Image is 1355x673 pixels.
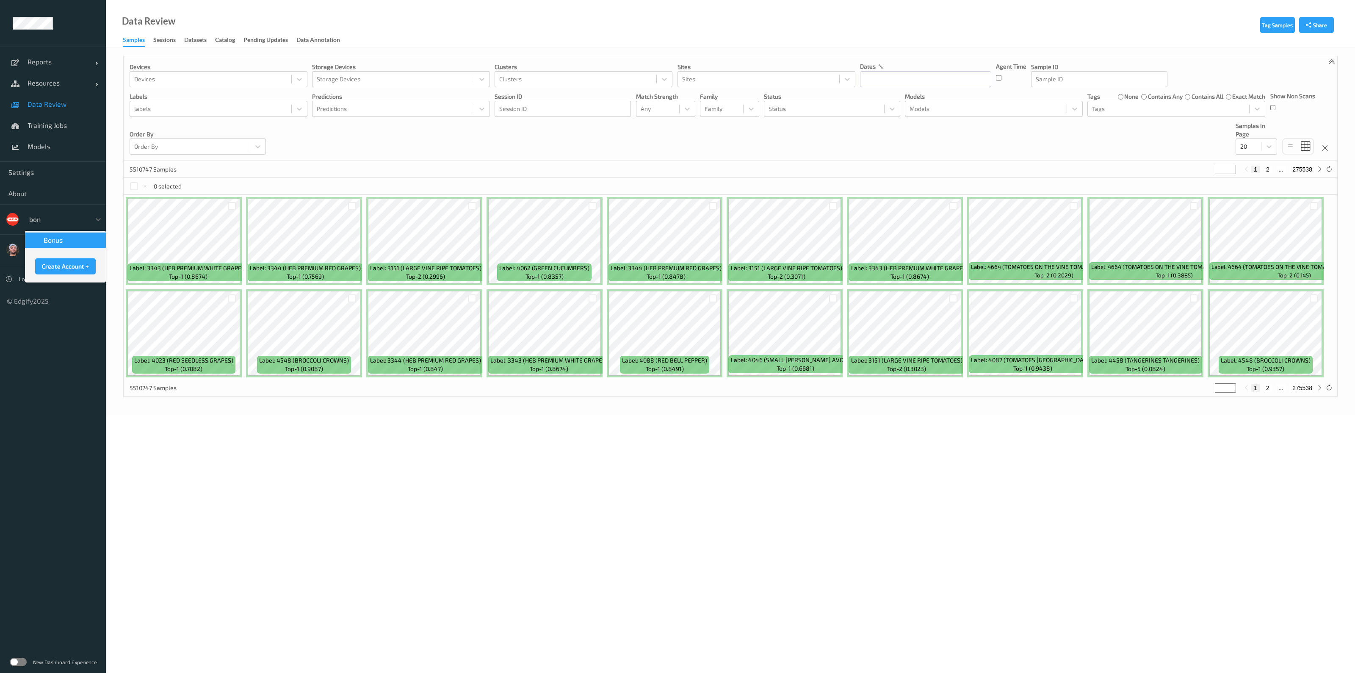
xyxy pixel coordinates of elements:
button: 1 [1251,384,1260,392]
span: top-1 (0.8491) [646,365,684,373]
label: exact match [1232,92,1265,101]
label: none [1124,92,1139,101]
span: Label: 3343 (HEB PREMIUM WHITE GRAPES) [130,264,247,272]
p: 5510747 Samples [130,165,193,174]
span: top-1 (0.8674) [530,365,568,373]
a: Catalog [215,34,243,46]
p: 5510747 Samples [130,384,193,392]
p: Predictions [312,92,490,101]
a: Pending Updates [243,34,296,46]
span: Label: 3151 (LARGE VINE RIPE TOMATOES) [731,264,842,272]
button: 275538 [1290,166,1315,173]
span: Label: 4088 (RED BELL PEPPER) [622,356,707,365]
button: Share [1299,17,1334,33]
p: Tags [1087,92,1100,101]
label: contains all [1192,92,1223,101]
span: Label: 4046 (SMALL [PERSON_NAME] AVOCADO) [731,356,860,364]
span: Label: 4664 (TOMATOES ON THE VINE TOMATOES ON THE VINE) [1091,263,1257,271]
a: Sessions [153,34,184,46]
button: Tag Samples [1260,17,1295,33]
p: Models [905,92,1083,101]
span: Label: 4023 (RED SEEDLESS GRAPES) [134,356,233,365]
label: contains any [1148,92,1183,101]
div: Sessions [153,36,176,46]
button: ... [1276,166,1286,173]
span: top-1 (0.847) [408,365,443,373]
div: Catalog [215,36,235,46]
span: Label: 3344 (HEB PREMIUM RED GRAPES) [611,264,722,272]
span: top-1 (0.7569) [287,272,324,281]
button: 1 [1251,166,1260,173]
span: Label: 3344 (HEB PREMIUM RED GRAPES) [370,356,481,365]
span: top-2 (0.2996) [406,272,445,281]
p: Order By [130,130,266,138]
p: labels [130,92,307,101]
span: Label: 4548 (BROCCOLI CROWNS) [1221,356,1311,365]
button: 2 [1264,384,1272,392]
span: Label: 4087 (TOMATOES [GEOGRAPHIC_DATA]) [971,356,1094,364]
p: Agent Time [996,62,1026,71]
p: 0 selected [154,182,182,191]
span: top-1 (0.7082) [165,365,202,373]
p: Family [700,92,759,101]
span: top-2 (0.3071) [768,272,805,281]
div: Data Review [122,17,175,25]
span: top-1 (0.9438) [1013,364,1052,373]
span: Label: 4548 (BROCCOLI CROWNS) [259,356,349,365]
a: Data Annotation [296,34,348,46]
div: Samples [123,36,145,47]
button: 2 [1264,166,1272,173]
span: top-5 (0.0824) [1125,365,1165,373]
button: 275538 [1290,384,1315,392]
p: Session ID [495,92,631,101]
div: Datasets [184,36,207,46]
span: top-1 (0.8674) [890,272,929,281]
span: Label: 3151 (LARGE VINE RIPE TOMATOES) [370,264,481,272]
span: Label: 3344 (HEB PREMIUM RED GRAPES) [250,264,361,272]
span: Label: 4458 (TANGERINES TANGERINES) [1091,356,1200,365]
span: Label: 4062 (GREEN CUCUMBERS) [499,264,589,272]
span: Label: 3151 (LARGE VINE RIPE TOMATOES) [851,356,962,365]
span: top-1 (0.6681) [777,364,814,373]
span: top-2 (0.2029) [1034,271,1073,280]
p: Clusters [495,63,672,71]
span: Label: 3343 (HEB PREMIUM WHITE GRAPES) [851,264,968,272]
span: top-1 (0.9087) [285,365,323,373]
span: top-2 (0.145) [1278,271,1311,280]
span: top-1 (0.3885) [1156,271,1193,280]
a: Datasets [184,34,215,46]
p: Storage Devices [312,63,490,71]
span: top-1 (0.8478) [647,272,686,281]
span: Label: 3343 (HEB PREMIUM WHITE GRAPES) [490,356,608,365]
a: Samples [123,34,153,47]
p: Show Non Scans [1270,92,1315,100]
span: Label: 4664 (TOMATOES ON THE VINE TOMATOES ON THE VINE) [971,263,1137,271]
div: Pending Updates [243,36,288,46]
span: top-1 (0.9357) [1247,365,1284,373]
p: Sample ID [1031,63,1167,71]
p: Sites [677,63,855,71]
p: Match Strength [636,92,695,101]
p: Devices [130,63,307,71]
span: top-1 (0.8674) [169,272,207,281]
span: top-1 (0.8357) [525,272,564,281]
p: Status [764,92,900,101]
p: Samples In Page [1236,122,1277,138]
div: Data Annotation [296,36,340,46]
p: dates [860,62,876,71]
button: ... [1276,384,1286,392]
span: top-2 (0.3023) [887,365,926,373]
